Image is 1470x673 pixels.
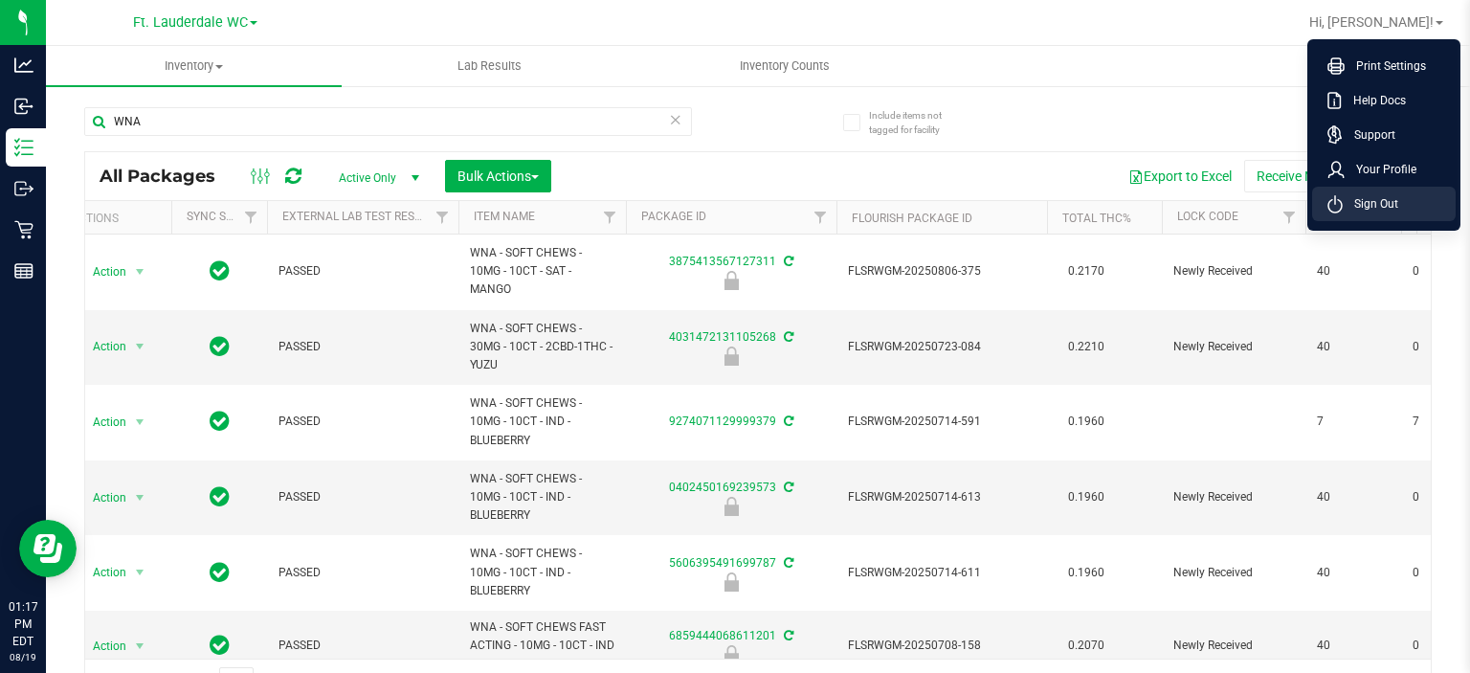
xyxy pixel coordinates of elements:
[9,650,37,664] p: 08/19
[623,572,839,592] div: Newly Received
[594,201,626,234] a: Filter
[641,210,706,223] a: Package ID
[457,168,539,184] span: Bulk Actions
[848,637,1036,655] span: FLSRWGM-20250708-158
[128,559,152,586] span: select
[1345,160,1416,179] span: Your Profile
[278,413,447,431] span: PASSED
[470,320,614,375] span: WNA - SOFT CHEWS - 30MG - 10CT - 2CBD-1THC - YUZU
[46,57,342,75] span: Inventory
[278,637,447,655] span: PASSED
[470,470,614,526] span: WNA - SOFT CHEWS - 10MG - 10CT - IND - BLUEBERRY
[848,488,1036,506] span: FLSRWGM-20250714-613
[1058,559,1114,587] span: 0.1960
[14,56,33,75] inline-svg: Analytics
[71,212,164,225] div: Actions
[714,57,856,75] span: Inventory Counts
[781,481,793,494] span: Sync from Compliance System
[210,333,230,360] span: In Sync
[1173,564,1294,582] span: Newly Received
[432,57,547,75] span: Lab Results
[1058,333,1114,361] span: 0.2210
[445,160,551,192] button: Bulk Actions
[869,108,965,137] span: Include items not tagged for facility
[1327,125,1448,145] a: Support
[669,255,776,268] a: 3875413567127311
[1309,14,1434,30] span: Hi, [PERSON_NAME]!
[781,255,793,268] span: Sync from Compliance System
[282,210,433,223] a: External Lab Test Result
[669,556,776,570] a: 5606395491699787
[76,409,127,436] span: Action
[100,166,234,187] span: All Packages
[1312,187,1456,221] li: Sign Out
[76,484,127,511] span: Action
[781,330,793,344] span: Sync from Compliance System
[852,212,972,225] a: Flourish Package ID
[781,415,793,428] span: Sync from Compliance System
[128,258,152,285] span: select
[1058,408,1114,436] span: 0.1960
[210,483,230,510] span: In Sync
[1342,91,1406,110] span: Help Docs
[76,633,127,660] span: Action
[9,598,37,650] p: 01:17 PM EDT
[848,413,1036,431] span: FLSRWGM-20250714-591
[1058,258,1114,285] span: 0.2170
[1173,488,1294,506] span: Newly Received
[636,46,932,86] a: Inventory Counts
[848,564,1036,582] span: FLSRWGM-20250714-611
[848,338,1036,356] span: FLSRWGM-20250723-084
[848,262,1036,280] span: FLSRWGM-20250806-375
[1345,56,1426,76] span: Print Settings
[669,629,776,642] a: 6859444068611201
[427,201,458,234] a: Filter
[1116,160,1244,192] button: Export to Excel
[210,632,230,659] span: In Sync
[14,179,33,198] inline-svg: Outbound
[623,271,839,290] div: Newly Received
[669,330,776,344] a: 4031472131105268
[278,564,447,582] span: PASSED
[76,333,127,360] span: Action
[46,46,342,86] a: Inventory
[128,484,152,511] span: select
[1173,338,1294,356] span: Newly Received
[278,262,447,280] span: PASSED
[1317,564,1390,582] span: 40
[623,645,839,664] div: Newly Received
[470,545,614,600] span: WNA - SOFT CHEWS - 10MG - 10CT - IND - BLUEBERRY
[1244,160,1402,192] button: Receive Non-Cannabis
[669,107,682,132] span: Clear
[1058,632,1114,660] span: 0.2070
[342,46,637,86] a: Lab Results
[1274,201,1305,234] a: Filter
[128,409,152,436] span: select
[1317,413,1390,431] span: 7
[1317,338,1390,356] span: 40
[1343,194,1398,213] span: Sign Out
[1327,91,1448,110] a: Help Docs
[76,559,127,586] span: Action
[133,14,248,31] span: Ft. Lauderdale WC
[1058,483,1114,511] span: 0.1960
[1173,637,1294,655] span: Newly Received
[474,210,535,223] a: Item Name
[623,347,839,366] div: Newly Received
[781,556,793,570] span: Sync from Compliance System
[14,261,33,280] inline-svg: Reports
[128,333,152,360] span: select
[278,488,447,506] span: PASSED
[1062,212,1131,225] a: Total THC%
[781,629,793,642] span: Sync from Compliance System
[76,258,127,285] span: Action
[14,138,33,157] inline-svg: Inventory
[19,520,77,577] iframe: Resource center
[210,559,230,586] span: In Sync
[805,201,836,234] a: Filter
[1317,262,1390,280] span: 40
[1317,637,1390,655] span: 40
[1177,210,1238,223] a: Lock Code
[128,633,152,660] span: select
[14,97,33,116] inline-svg: Inbound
